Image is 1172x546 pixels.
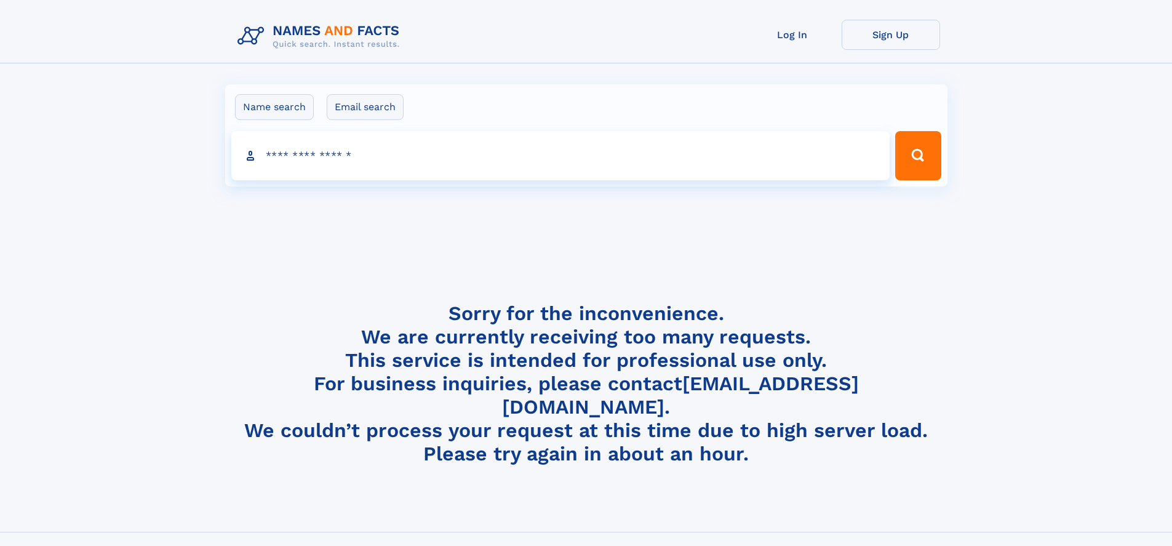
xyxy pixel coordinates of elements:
[235,94,314,120] label: Name search
[233,20,410,53] img: Logo Names and Facts
[233,302,940,466] h4: Sorry for the inconvenience. We are currently receiving too many requests. This service is intend...
[327,94,404,120] label: Email search
[231,131,890,180] input: search input
[842,20,940,50] a: Sign Up
[895,131,941,180] button: Search Button
[502,372,859,419] a: [EMAIL_ADDRESS][DOMAIN_NAME]
[743,20,842,50] a: Log In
